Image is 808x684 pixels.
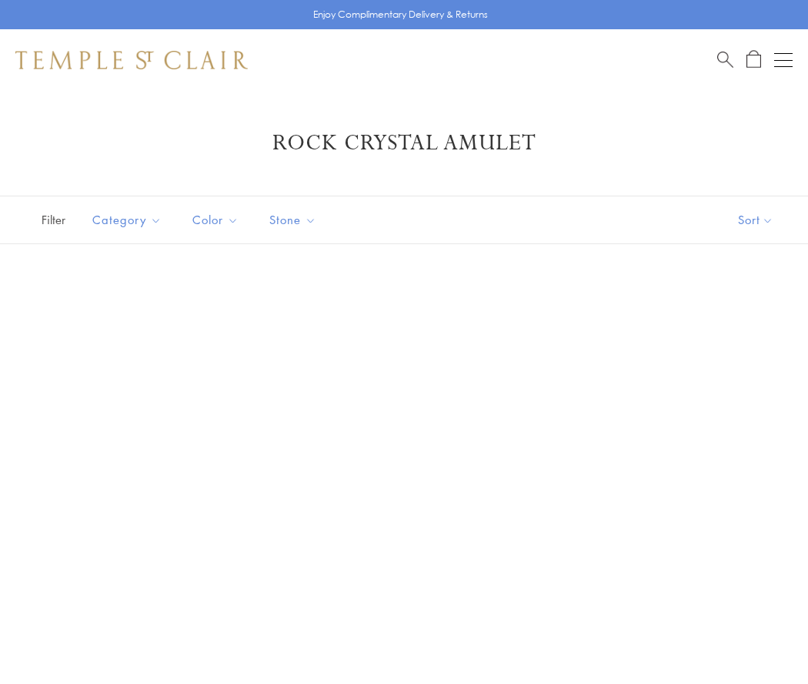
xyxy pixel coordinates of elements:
[181,203,250,237] button: Color
[717,50,733,69] a: Search
[15,51,248,69] img: Temple St. Clair
[258,203,328,237] button: Stone
[774,51,793,69] button: Open navigation
[85,210,173,230] span: Category
[703,196,808,243] button: Show sort by
[81,203,173,237] button: Category
[185,210,250,230] span: Color
[38,129,770,157] h1: Rock Crystal Amulet
[262,210,328,230] span: Stone
[746,50,761,69] a: Open Shopping Bag
[313,7,488,22] p: Enjoy Complimentary Delivery & Returns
